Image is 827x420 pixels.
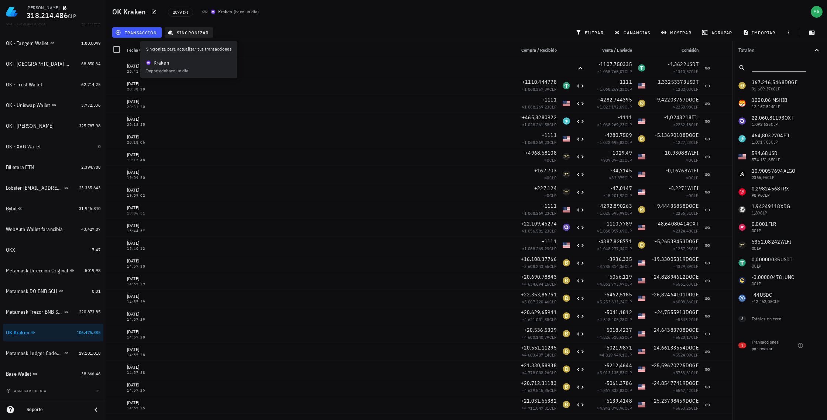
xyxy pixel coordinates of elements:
[542,132,557,138] span: +1111
[699,27,737,38] button: agrupar
[638,171,645,178] div: USD-icon
[522,86,557,92] span: ≈
[563,117,570,125] div: FIL-icon
[673,69,699,74] span: ≈
[668,61,686,68] span: -1,3622
[603,193,632,198] span: ≈
[676,388,691,393] span: 5567,42
[686,132,699,138] span: DOGE
[577,30,604,35] span: filtrar
[676,246,691,251] span: 1257,93
[740,27,780,38] button: importar
[611,175,624,180] span: 33.375
[521,220,557,227] span: +22.109,45274
[547,175,549,180] span: 0
[597,104,632,110] span: ≈
[563,188,570,196] div: WLFI-icon
[542,96,557,103] span: +1111
[521,309,557,316] span: +20.629,65941
[6,288,58,295] div: Metamask DO BNB SCH
[691,193,699,198] span: CLP
[6,6,18,18] img: LedgiFi
[525,149,557,156] span: +4968,58108
[676,104,691,110] span: 2250,98
[127,87,151,91] div: 20:38:18
[524,104,549,110] span: 1.068.269,23
[676,334,691,340] span: 5520,17
[524,122,549,127] span: 1.028.261,58
[127,62,151,70] div: [DATE]
[124,41,154,59] div: Fecha UTC
[127,176,151,180] div: 19:09:50
[625,69,632,74] span: CLP
[522,114,557,121] span: +465,8280922
[625,122,632,127] span: CLP
[605,309,632,316] span: -5041,1812
[6,371,31,377] div: Base Wallet
[655,132,686,138] span: -5,13690108
[703,30,732,35] span: agrupar
[6,206,17,212] div: Bybit
[549,140,557,145] span: CLP
[652,291,686,298] span: -26,82464101
[6,309,63,315] div: Metamask Trezor BNB SCH
[6,164,34,171] div: Billetera ETN
[618,79,632,85] span: -1111
[563,135,570,142] div: USD-icon
[127,116,151,123] div: [DATE]
[602,47,632,53] span: Venta / Enviado
[127,158,151,162] div: 19:15:48
[691,140,699,145] span: CLP
[676,228,691,234] span: 2324,48
[625,104,632,110] span: CLP
[117,30,157,35] span: transacción
[524,388,549,393] span: 4.639.515,36
[611,149,632,156] span: -1029,49
[691,86,699,92] span: CLP
[605,380,632,386] span: -5061,3786
[673,86,699,92] span: ≈
[600,264,625,269] span: 3.785.814,36
[605,132,632,138] span: -4280,7509
[676,405,691,411] span: 5653,26
[81,371,100,376] span: 38.666,46
[598,61,632,68] span: -1107,750335
[79,309,100,314] span: 220.873,85
[81,40,100,46] span: 1.803.049
[691,69,699,74] span: CLP
[648,41,701,59] div: Comisión
[597,122,632,127] span: ≈
[605,291,632,298] span: -5462,5185
[524,228,549,234] span: 1.056.581,23
[79,350,100,356] span: 19.101.018
[524,327,557,333] span: +20.536,5309
[687,167,699,174] span: WLFI
[673,140,699,145] span: ≈
[165,27,213,38] button: sincronizar
[6,61,71,67] div: OK - [GEOGRAPHIC_DATA] Wallet
[154,41,512,59] div: Nota
[218,8,232,16] div: Kraken
[611,185,632,192] span: -47,0147
[81,102,100,108] span: 3.772.336
[600,281,625,287] span: 4.862.773,97
[638,64,645,72] div: USDT-icon
[602,352,624,358] span: 4.829.949,1
[127,194,151,197] div: 19:09:02
[77,330,100,335] span: 106.475.385
[666,167,687,174] span: -0,16768
[615,30,650,35] span: ganancias
[524,317,549,322] span: 4.621.001,38
[605,327,632,333] span: -5018,4237
[732,41,827,59] button: Totales
[682,47,699,53] span: Comisión
[692,114,699,121] span: FIL
[686,61,699,68] span: USDT
[524,140,549,145] span: 1.068.269,23
[524,86,549,92] span: 1.068.357,39
[3,158,103,176] a: Billetera ETN 2.394.788
[522,210,557,216] span: ≈
[691,157,699,163] span: CLP
[6,268,68,274] div: Metamask Direccion Original
[127,70,151,73] div: 20:41:38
